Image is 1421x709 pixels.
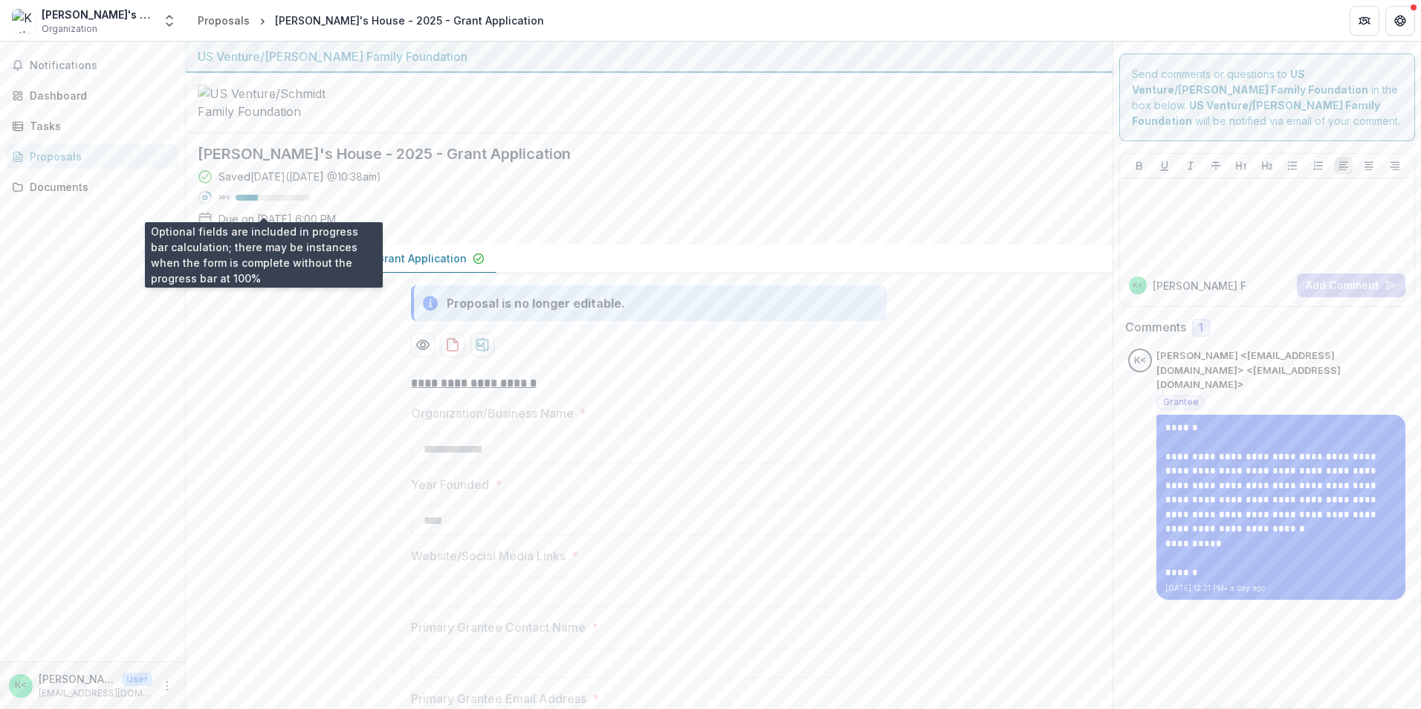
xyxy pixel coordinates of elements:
[1156,157,1174,175] button: Underline
[1350,6,1379,36] button: Partners
[1199,322,1203,334] span: 1
[411,333,435,357] button: Preview 4c5db2a9-cccf-4463-81f8-63a453f7a47d-0.pdf
[198,48,1101,65] div: US Venture/[PERSON_NAME] Family Foundation
[1182,157,1200,175] button: Italicize
[1153,278,1246,294] p: [PERSON_NAME] F
[198,145,1077,163] h2: [PERSON_NAME]'s House - 2025 - Grant Application
[411,476,489,493] p: Year Founded
[1386,157,1404,175] button: Align Right
[1335,157,1353,175] button: Align Left
[192,10,550,31] nav: breadcrumb
[198,250,467,266] p: [PERSON_NAME]'s House - 2025 - Grant Application
[1310,157,1327,175] button: Ordered List
[30,88,167,103] div: Dashboard
[447,294,625,312] div: Proposal is no longer editable.
[1297,273,1405,297] button: Add Comment
[1130,157,1148,175] button: Bold
[1156,349,1407,392] p: [PERSON_NAME] <[EMAIL_ADDRESS][DOMAIN_NAME]> <[EMAIL_ADDRESS][DOMAIN_NAME]>
[1385,6,1415,36] button: Get Help
[1132,99,1380,127] strong: US Venture/[PERSON_NAME] Family Foundation
[30,59,173,72] span: Notifications
[42,22,97,36] span: Organization
[39,687,152,700] p: [EMAIL_ADDRESS][DOMAIN_NAME]
[411,618,586,636] p: Primary Grantee Contact Name
[411,547,566,565] p: Website/Social Media Links
[1133,282,1143,289] div: Keegan Flynn <khgrants@kathys-house.org> <khgrants@kathys-house.org>
[441,333,465,357] button: download-proposal
[411,404,574,422] p: Organization/Business Name
[1134,356,1146,366] div: Keegan Flynn <khgrants@kathys-house.org> <khgrants@kathys-house.org>
[1360,157,1378,175] button: Align Center
[6,175,179,199] a: Documents
[30,149,167,164] div: Proposals
[30,179,167,195] div: Documents
[275,13,544,28] div: [PERSON_NAME]'s House - 2025 - Grant Application
[1163,397,1199,407] span: Grantee
[192,10,256,31] a: Proposals
[219,211,336,227] p: Due on [DATE] 6:00 PM
[1258,157,1276,175] button: Heading 2
[198,85,346,120] img: US Venture/Schmidt Family Foundation
[39,671,116,687] p: [PERSON_NAME] <[EMAIL_ADDRESS][DOMAIN_NAME]> <[EMAIL_ADDRESS][DOMAIN_NAME]>
[6,144,179,169] a: Proposals
[158,677,176,695] button: More
[470,333,494,357] button: download-proposal
[219,169,381,184] div: Saved [DATE] ( [DATE] @ 10:38am )
[1284,157,1301,175] button: Bullet List
[6,83,179,108] a: Dashboard
[42,7,153,22] div: [PERSON_NAME]'s House
[6,54,179,77] button: Notifications
[411,690,586,708] p: Primary Grantee Email Address
[198,13,250,28] div: Proposals
[122,673,152,686] p: User
[30,118,167,134] div: Tasks
[219,192,230,203] p: 30 %
[15,681,27,690] div: Keegan Flynn <khgrants@kathys-house.org> <khgrants@kathys-house.org>
[6,114,179,138] a: Tasks
[159,6,180,36] button: Open entity switcher
[1165,583,1396,594] p: [DATE] 12:21 PM • a day ago
[12,9,36,33] img: Kathy's House
[1207,157,1225,175] button: Strike
[1232,157,1250,175] button: Heading 1
[1119,54,1416,141] div: Send comments or questions to in the box below. will be notified via email of your comment.
[1125,320,1186,334] h2: Comments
